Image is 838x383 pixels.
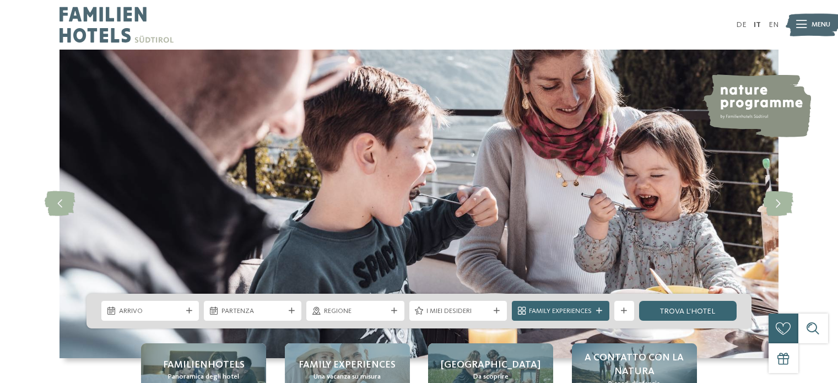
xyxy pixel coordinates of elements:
span: A contatto con la natura [582,351,687,379]
span: Family Experiences [529,306,592,316]
a: IT [754,21,761,29]
a: trova l’hotel [639,301,737,321]
span: Regione [324,306,387,316]
img: Family hotel Alto Adige: the happy family places! [60,50,778,358]
span: Panoramica degli hotel [168,372,239,382]
span: [GEOGRAPHIC_DATA] [441,358,540,372]
span: Partenza [221,306,284,316]
a: EN [769,21,778,29]
span: Arrivo [119,306,182,316]
span: Una vacanza su misura [313,372,381,382]
span: I miei desideri [426,306,489,316]
span: Menu [812,20,830,30]
span: Da scoprire [473,372,509,382]
img: nature programme by Familienhotels Südtirol [702,74,811,137]
span: Family experiences [299,358,396,372]
a: DE [736,21,747,29]
span: Familienhotels [163,358,245,372]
